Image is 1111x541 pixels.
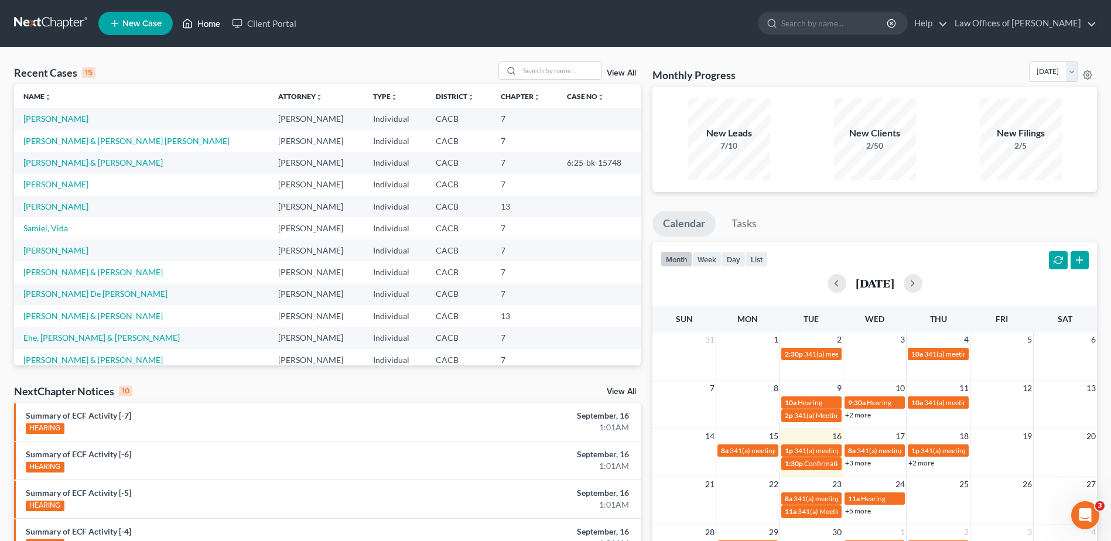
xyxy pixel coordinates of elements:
div: September, 16 [436,410,629,422]
div: 2/50 [834,140,916,152]
span: 341(a) meeting [804,350,850,358]
td: CACB [426,108,491,129]
td: Individual [364,217,426,239]
span: 341(a) meeting [857,446,903,455]
td: 7 [491,327,558,349]
span: 3 [899,333,906,347]
div: September, 16 [436,487,629,499]
td: 13 [491,305,558,327]
a: [PERSON_NAME] [23,245,88,255]
td: CACB [426,327,491,349]
span: 26 [1021,477,1033,491]
span: 10 [894,381,906,395]
span: 1:30p [785,459,803,468]
div: 7/10 [688,140,770,152]
td: 7 [491,174,558,196]
td: 6:25-bk-15748 [558,152,641,173]
td: CACB [426,130,491,152]
span: Hearing [798,398,822,407]
span: Tue [804,314,819,324]
a: Typeunfold_more [373,92,398,101]
span: 8 [772,381,780,395]
span: Wed [865,314,884,324]
span: 7 [709,381,716,395]
span: 1 [772,333,780,347]
td: Individual [364,327,426,349]
td: [PERSON_NAME] [269,283,364,305]
span: 25 [958,477,970,491]
span: 341(a) meeting [794,446,840,455]
span: 341(a) Meeting [794,411,841,420]
span: 17 [894,429,906,443]
td: [PERSON_NAME] [269,305,364,327]
span: 4 [1090,525,1097,539]
a: Law Offices of [PERSON_NAME] [949,13,1096,34]
iframe: Intercom live chat [1071,501,1099,529]
span: 9:30a [848,398,866,407]
td: Individual [364,174,426,196]
td: 7 [491,152,558,173]
span: Fri [996,314,1008,324]
span: 23 [831,477,843,491]
td: 7 [491,130,558,152]
span: 341(a) Meeting [798,507,845,516]
a: +2 more [908,458,934,467]
div: 1:01AM [436,499,629,511]
button: month [661,251,692,267]
td: [PERSON_NAME] [269,327,364,349]
button: day [722,251,746,267]
div: September, 16 [436,526,629,537]
span: Confirmation hearing [804,459,870,468]
input: Search by name... [519,62,601,79]
span: 6 [1090,333,1097,347]
i: unfold_more [467,94,474,101]
div: 2/5 [980,140,1062,152]
a: [PERSON_NAME] [23,201,88,211]
span: 21 [704,477,716,491]
div: HEARING [26,423,64,434]
a: Summary of ECF Activity [-4] [26,526,131,536]
td: Individual [364,283,426,305]
div: New Leads [688,126,770,140]
a: +3 more [845,458,871,467]
span: 15 [768,429,780,443]
a: Summary of ECF Activity [-6] [26,449,131,459]
td: CACB [426,261,491,283]
td: CACB [426,196,491,217]
span: Thu [930,314,947,324]
a: [PERSON_NAME] [23,114,88,124]
span: Mon [737,314,758,324]
span: 341(a) meeting [794,494,840,503]
span: 4 [963,333,970,347]
td: [PERSON_NAME] [269,130,364,152]
a: [PERSON_NAME] & [PERSON_NAME] [23,157,163,167]
td: 7 [491,108,558,129]
td: [PERSON_NAME] [269,261,364,283]
span: 18 [958,429,970,443]
td: 7 [491,283,558,305]
div: New Filings [980,126,1062,140]
a: [PERSON_NAME] & [PERSON_NAME] [23,355,163,365]
a: Case Nounfold_more [567,92,604,101]
span: 20 [1085,429,1097,443]
span: 2p [785,411,793,420]
td: [PERSON_NAME] [269,239,364,261]
span: 11 [958,381,970,395]
td: CACB [426,217,491,239]
span: 1p [785,446,793,455]
div: 1:01AM [436,460,629,472]
span: Sun [676,314,693,324]
span: 19 [1021,429,1033,443]
td: [PERSON_NAME] [269,349,364,371]
span: 5 [1026,333,1033,347]
td: CACB [426,174,491,196]
a: Chapterunfold_more [501,92,541,101]
td: [PERSON_NAME] [269,152,364,173]
span: 3 [1095,501,1105,511]
span: 12 [1021,381,1033,395]
span: 22 [768,477,780,491]
span: Hearing [867,398,891,407]
a: Nameunfold_more [23,92,52,101]
i: unfold_more [597,94,604,101]
i: unfold_more [534,94,541,101]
